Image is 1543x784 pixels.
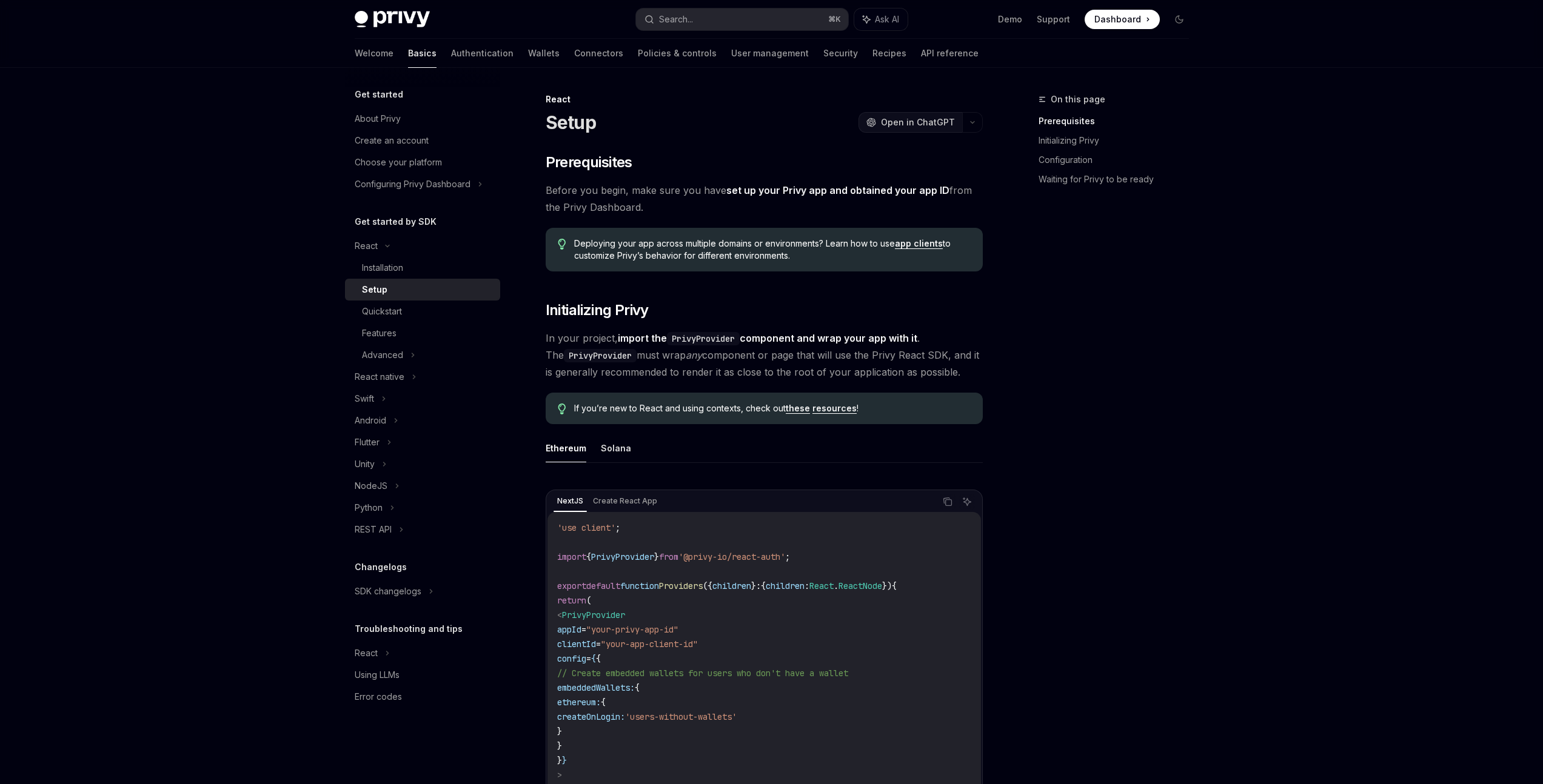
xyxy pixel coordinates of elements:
[355,689,402,704] div: Error codes
[620,580,659,591] span: function
[355,668,400,682] div: Using LLMs
[601,434,631,462] button: Solana
[355,413,386,428] div: Android
[1094,13,1141,25] span: Dashboard
[881,116,955,128] span: Open in ChatGPT
[659,12,693,27] div: Search...
[355,560,407,574] h5: Changelogs
[785,551,790,562] span: ;
[557,624,581,635] span: appId
[355,239,378,253] div: React
[355,457,375,471] div: Unity
[601,697,606,708] span: {
[761,580,766,591] span: {
[345,664,500,686] a: Using LLMs
[712,580,751,591] span: children
[557,551,586,562] span: import
[591,551,654,562] span: PrivyProvider
[546,434,586,462] button: Ethereum
[557,610,562,620] span: <
[786,403,810,414] a: these
[998,13,1022,25] a: Demo
[959,494,975,510] button: Ask AI
[546,301,649,320] span: Initializing Privy
[355,435,380,450] div: Flutter
[546,111,596,133] h1: Setup
[589,494,661,508] div: Create React App
[557,668,848,679] span: // Create embedded wallets for users who don't have a wallet
[355,133,429,148] div: Create an account
[809,580,834,591] span: React
[546,153,632,172] span: Prerequisites
[546,330,983,380] span: In your project, . The must wrap component or page that will use the Privy React SDK, and it is g...
[557,595,586,606] span: return
[546,182,983,216] span: Before you begin, make sure you have from the Privy Dashboard.
[1051,92,1105,107] span: On this page
[654,551,659,562] span: }
[586,653,591,664] span: =
[355,584,421,599] div: SDK changelogs
[362,261,403,275] div: Installation
[895,238,943,249] a: app clients
[751,580,756,591] span: }
[451,39,514,68] a: Authentication
[828,15,841,24] span: ⌘ K
[355,111,401,126] div: About Privy
[940,494,956,510] button: Copy the contents from the code block
[726,184,949,197] a: set up your Privy app and obtained your app ID
[355,87,403,102] h5: Get started
[362,326,397,341] div: Features
[557,755,562,766] span: }
[355,622,463,636] h5: Troubleshooting and tips
[355,39,393,68] a: Welcome
[834,580,838,591] span: .
[596,639,601,649] span: =
[756,580,761,591] span: :
[562,755,567,766] span: }
[615,522,620,533] span: ;
[635,682,640,693] span: {
[528,39,560,68] a: Wallets
[659,580,703,591] span: Providers
[805,580,809,591] span: :
[345,279,500,301] a: Setup
[557,740,562,751] span: }
[667,332,740,345] code: PrivyProvider
[703,580,712,591] span: ({
[362,304,402,319] div: Quickstart
[882,580,892,591] span: })
[838,580,882,591] span: ReactNode
[345,686,500,708] a: Error codes
[1085,10,1160,29] a: Dashboard
[355,177,470,191] div: Configuring Privy Dashboard
[557,653,586,664] span: config
[586,551,591,562] span: {
[345,151,500,173] a: Choose your platform
[823,39,858,68] a: Security
[1039,131,1199,150] a: Initializing Privy
[408,39,437,68] a: Basics
[638,39,717,68] a: Policies & controls
[564,349,637,362] code: PrivyProvider
[355,522,392,537] div: REST API
[345,108,500,130] a: About Privy
[562,610,625,620] span: PrivyProvider
[355,370,404,384] div: React native
[875,13,899,25] span: Ask AI
[554,494,587,508] div: NextJS
[557,682,635,693] span: embeddedWallets:
[362,348,403,362] div: Advanced
[557,697,601,708] span: ethereum:
[596,653,601,664] span: {
[345,301,500,322] a: Quickstart
[557,769,562,780] span: >
[686,349,702,361] em: any
[766,580,805,591] span: children
[1039,111,1199,131] a: Prerequisites
[591,653,596,664] span: {
[586,624,678,635] span: "your-privy-app-id"
[557,580,586,591] span: export
[636,8,848,30] button: Search...⌘K
[574,238,970,262] span: Deploying your app across multiple domains or environments? Learn how to use to customize Privy’s...
[345,257,500,279] a: Installation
